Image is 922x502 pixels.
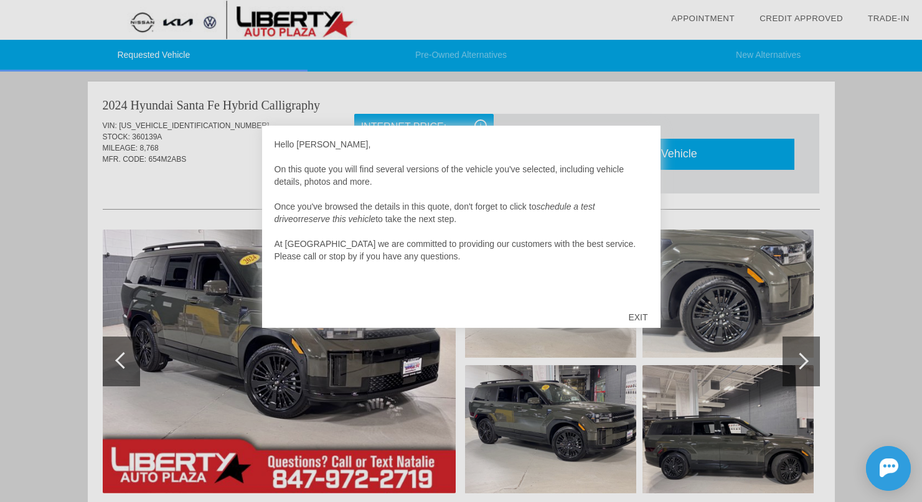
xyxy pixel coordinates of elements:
[275,138,648,300] div: Hello [PERSON_NAME], On this quote you will find several versions of the vehicle you've selected,...
[616,299,660,336] div: EXIT
[671,14,735,23] a: Appointment
[810,435,922,502] iframe: Chat Assistance
[868,14,910,23] a: Trade-In
[275,202,595,224] em: schedule a test drive
[760,14,843,23] a: Credit Approved
[301,214,375,224] em: reserve this vehicle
